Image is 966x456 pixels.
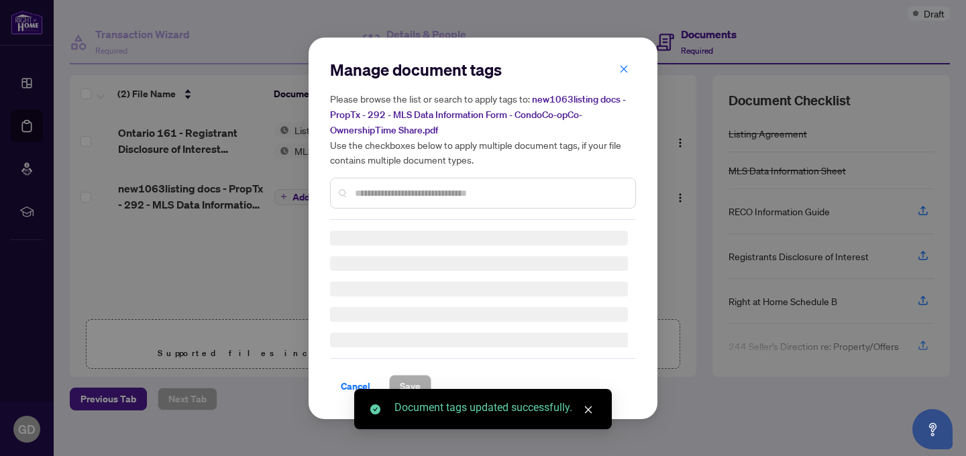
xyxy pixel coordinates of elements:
span: close [584,405,593,414]
span: close [619,64,629,73]
div: Document tags updated successfully. [394,400,596,416]
button: Save [389,375,431,398]
h5: Please browse the list or search to apply tags to: Use the checkboxes below to apply multiple doc... [330,91,636,167]
a: Close [581,402,596,417]
h2: Manage document tags [330,59,636,80]
span: check-circle [370,404,380,414]
span: new1063listing docs - PropTx - 292 - MLS Data Information Form - CondoCo-opCo-OwnershipTime Share... [330,93,626,136]
span: Cancel [341,376,370,397]
button: Open asap [912,409,953,449]
button: Cancel [330,375,381,398]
